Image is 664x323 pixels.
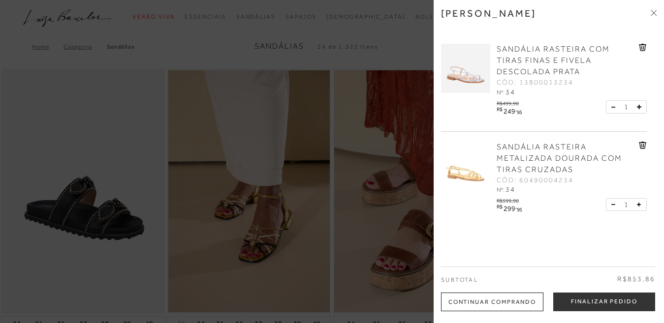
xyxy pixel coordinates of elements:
[617,274,655,284] span: R$853,86
[497,89,505,96] span: Nº:
[497,98,524,106] div: R$499,90
[441,293,543,311] div: Continuar Comprando
[553,293,655,311] button: Finalizar Pedido
[624,102,628,112] span: 1
[504,205,515,212] span: 299
[506,88,515,96] span: 34
[441,7,537,19] h3: [PERSON_NAME]
[497,186,505,193] span: Nº:
[497,143,622,174] span: SANDÁLIA RASTEIRA METALIZADA DOURADA COM TIRAS CRUZADAS
[497,45,610,76] span: SANDÁLIA RASTEIRA COM TIRAS FINAS E FIVELA DESCOLADA PRATA
[515,204,522,209] i: ,
[497,44,636,78] a: SANDÁLIA RASTEIRA COM TIRAS FINAS E FIVELA DESCOLADA PRATA
[506,185,515,193] span: 34
[497,78,573,88] span: CÓD: 13800013234
[497,204,502,209] i: R$
[497,142,636,176] a: SANDÁLIA RASTEIRA METALIZADA DOURADA COM TIRAS CRUZADAS
[441,44,490,93] img: SANDÁLIA RASTEIRA COM TIRAS FINAS E FIVELA DESCOLADA PRATA
[515,107,522,112] i: ,
[624,200,628,210] span: 1
[517,206,522,212] span: 95
[504,107,515,115] span: 249
[497,107,502,112] i: R$
[441,142,490,191] img: SANDÁLIA RASTEIRA METALIZADA DOURADA COM TIRAS CRUZADAS
[497,195,524,204] div: R$599,90
[441,276,478,283] span: Subtotal
[517,109,522,115] span: 95
[497,176,573,185] span: CÓD: 60490004234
